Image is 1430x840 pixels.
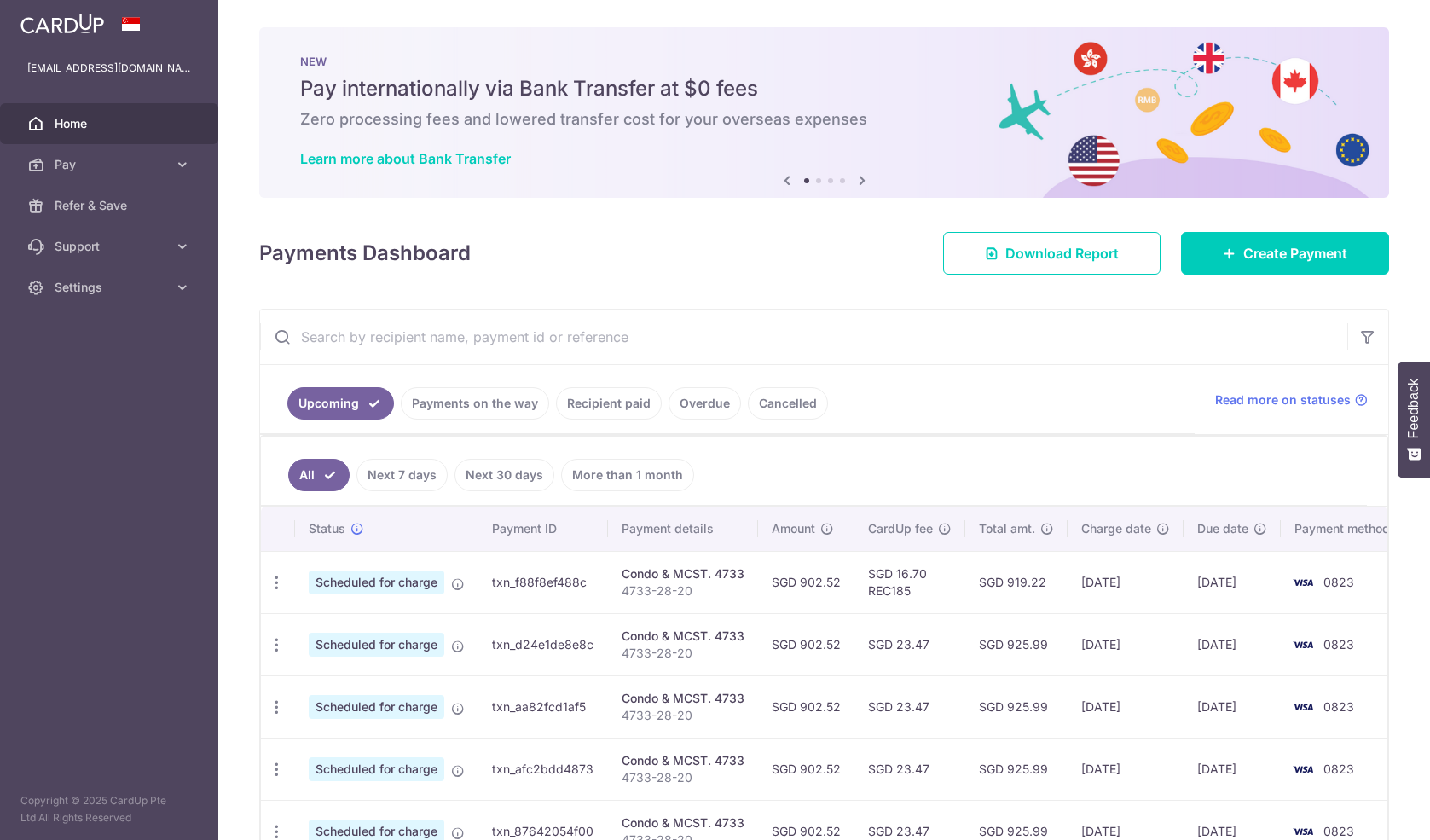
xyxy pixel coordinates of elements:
img: Bank transfer banner [259,27,1389,198]
button: Feedback - Show survey [1398,362,1430,478]
td: [DATE] [1068,675,1184,738]
img: Bank Card [1286,697,1320,717]
td: SGD 23.47 [854,738,965,800]
td: [DATE] [1184,675,1281,738]
td: SGD 16.70 REC185 [854,551,965,613]
span: CardUp fee [868,520,933,537]
span: Read more on statuses [1215,391,1351,408]
a: Payments on the way [401,387,549,420]
div: Condo & MCST. 4733 [622,690,744,707]
span: Home [55,115,167,132]
td: txn_d24e1de8e8c [478,613,608,675]
td: SGD 902.52 [758,675,854,738]
a: Learn more about Bank Transfer [300,150,511,167]
a: Upcoming [287,387,394,420]
td: [DATE] [1068,551,1184,613]
td: SGD 23.47 [854,613,965,675]
span: Scheduled for charge [309,695,444,719]
span: Scheduled for charge [309,633,444,657]
a: Cancelled [748,387,828,420]
span: Settings [55,279,167,296]
h6: Zero processing fees and lowered transfer cost for your overseas expenses [300,109,1348,130]
span: Download Report [1005,243,1119,264]
a: Next 7 days [356,459,448,491]
span: 0823 [1323,637,1354,652]
span: Scheduled for charge [309,571,444,594]
span: Create Payment [1243,243,1347,264]
span: 0823 [1323,699,1354,714]
td: [DATE] [1068,738,1184,800]
a: Read more on statuses [1215,391,1368,408]
a: Next 30 days [454,459,554,491]
div: Condo & MCST. 4733 [622,814,744,831]
td: SGD 925.99 [965,613,1068,675]
div: Condo & MCST. 4733 [622,565,744,582]
span: Amount [772,520,815,537]
th: Payment ID [478,507,608,551]
span: 0823 [1323,762,1354,776]
td: txn_afc2bdd4873 [478,738,608,800]
span: Status [309,520,345,537]
td: [DATE] [1184,738,1281,800]
div: Condo & MCST. 4733 [622,628,744,645]
td: txn_aa82fcd1af5 [478,675,608,738]
div: Condo & MCST. 4733 [622,752,744,769]
span: Due date [1197,520,1248,537]
span: Charge date [1081,520,1151,537]
a: Recipient paid [556,387,662,420]
a: All [288,459,350,491]
input: Search by recipient name, payment id or reference [260,310,1347,364]
img: CardUp [20,14,104,34]
a: Download Report [943,232,1161,275]
p: 4733-28-20 [622,769,744,786]
span: Pay [55,156,167,173]
span: Feedback [1406,379,1421,438]
td: SGD 902.52 [758,738,854,800]
span: Total amt. [979,520,1035,537]
p: 4733-28-20 [622,707,744,724]
th: Payment details [608,507,758,551]
td: [DATE] [1068,613,1184,675]
img: Bank Card [1286,759,1320,779]
h4: Payments Dashboard [259,238,471,269]
span: Refer & Save [55,197,167,214]
td: [DATE] [1184,551,1281,613]
a: More than 1 month [561,459,694,491]
td: SGD 925.99 [965,738,1068,800]
span: 0823 [1323,575,1354,589]
span: Scheduled for charge [309,757,444,781]
p: NEW [300,55,1348,68]
td: SGD 925.99 [965,675,1068,738]
td: SGD 23.47 [854,675,965,738]
td: SGD 902.52 [758,551,854,613]
td: SGD 919.22 [965,551,1068,613]
p: [EMAIL_ADDRESS][DOMAIN_NAME] [27,60,191,77]
h5: Pay internationally via Bank Transfer at $0 fees [300,75,1348,102]
a: Overdue [669,387,741,420]
p: 4733-28-20 [622,645,744,662]
a: Create Payment [1181,232,1389,275]
td: SGD 902.52 [758,613,854,675]
span: 0823 [1323,824,1354,838]
th: Payment method [1281,507,1410,551]
td: txn_f88f8ef488c [478,551,608,613]
p: 4733-28-20 [622,582,744,600]
span: Support [55,238,167,255]
img: Bank Card [1286,572,1320,593]
td: [DATE] [1184,613,1281,675]
img: Bank Card [1286,634,1320,655]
